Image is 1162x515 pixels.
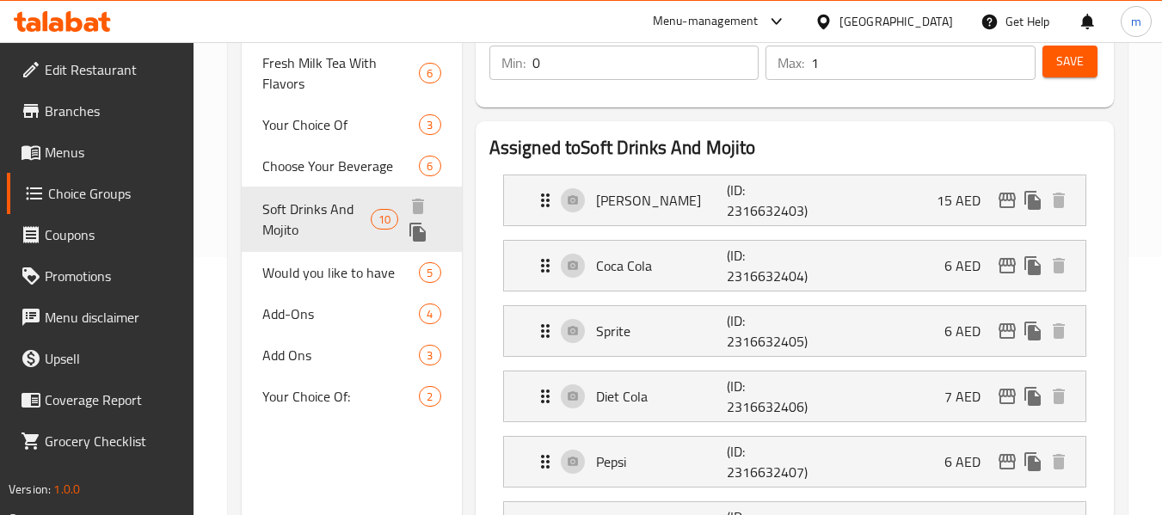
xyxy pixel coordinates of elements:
span: Grocery Checklist [45,431,181,451]
p: (ID: 2316632407) [727,441,815,482]
span: m [1131,12,1141,31]
div: Your Choice Of3 [242,104,461,145]
span: Coverage Report [45,389,181,410]
p: Max: [778,52,804,73]
div: Add-Ons4 [242,293,461,334]
span: Save [1056,51,1084,72]
span: Your Choice Of: [262,386,419,407]
div: Your Choice Of:2 [242,376,461,417]
span: Branches [45,101,181,121]
span: Fresh Milk Tea With Flavors [262,52,419,94]
p: (ID: 2316632406) [727,376,815,417]
p: 7 AED [944,386,994,407]
li: Expand [489,429,1100,494]
button: duplicate [1020,253,1046,279]
a: Grocery Checklist [7,420,194,462]
span: 1.0.0 [53,478,80,500]
div: Soft Drinks And Mojito10deleteduplicate [242,187,461,252]
a: Coupons [7,214,194,255]
span: Promotions [45,266,181,286]
div: Choices [419,345,440,365]
a: Promotions [7,255,194,297]
div: Fresh Milk Tea With Flavors6 [242,42,461,104]
button: delete [1046,383,1072,409]
span: Choice Groups [48,183,181,204]
p: 15 AED [937,190,994,211]
div: Expand [504,241,1085,291]
p: Sprite [596,321,728,341]
button: delete [1046,253,1072,279]
span: 10 [372,212,397,228]
p: (ID: 2316632404) [727,245,815,286]
p: Min: [501,52,526,73]
p: Pepsi [596,451,728,472]
span: Edit Restaurant [45,59,181,80]
div: Choices [419,63,440,83]
span: Coupons [45,224,181,245]
a: Upsell [7,338,194,379]
div: Menu-management [653,11,759,32]
button: edit [994,253,1020,279]
div: Would you like to have5 [242,252,461,293]
button: delete [405,193,431,219]
span: Version: [9,478,51,500]
span: Soft Drinks And Mojito [262,199,371,240]
div: Choices [419,156,440,176]
div: Choices [371,209,398,230]
li: Expand [489,168,1100,233]
button: edit [994,449,1020,475]
a: Branches [7,90,194,132]
span: Upsell [45,348,181,369]
span: 5 [420,265,440,281]
span: 6 [420,65,440,82]
button: duplicate [1020,383,1046,409]
span: Choose Your Beverage [262,156,419,176]
a: Choice Groups [7,173,194,214]
span: 3 [420,347,440,364]
span: Add Ons [262,345,419,365]
div: Choices [419,262,440,283]
span: 4 [420,306,440,322]
div: [GEOGRAPHIC_DATA] [839,12,953,31]
div: Choose Your Beverage6 [242,145,461,187]
p: 6 AED [944,255,994,276]
p: [PERSON_NAME] [596,190,728,211]
li: Expand [489,298,1100,364]
p: (ID: 2316632403) [727,180,815,221]
a: Menu disclaimer [7,297,194,338]
span: Menus [45,142,181,162]
div: Expand [504,306,1085,356]
button: edit [994,383,1020,409]
p: (ID: 2316632405) [727,310,815,352]
button: Save [1042,46,1097,77]
button: duplicate [1020,318,1046,344]
span: Add-Ons [262,303,419,324]
button: delete [1046,449,1072,475]
p: Diet Cola [596,386,728,407]
a: Coverage Report [7,379,194,420]
button: duplicate [1020,449,1046,475]
a: Edit Restaurant [7,49,194,90]
h2: Assigned to Soft Drinks And Mojito [489,135,1100,161]
li: Expand [489,233,1100,298]
div: Choices [419,386,440,407]
li: Expand [489,364,1100,429]
button: edit [994,318,1020,344]
span: Your Choice Of [262,114,419,135]
div: Choices [419,303,440,324]
p: 6 AED [944,451,994,472]
button: edit [994,187,1020,213]
div: Add Ons3 [242,334,461,376]
button: delete [1046,187,1072,213]
span: Menu disclaimer [45,307,181,328]
p: 6 AED [944,321,994,341]
button: duplicate [405,219,431,245]
p: Coca Cola [596,255,728,276]
button: delete [1046,318,1072,344]
span: 2 [420,389,440,405]
div: Expand [504,437,1085,487]
span: 6 [420,158,440,175]
div: Choices [419,114,440,135]
div: Expand [504,175,1085,225]
span: Would you like to have [262,262,419,283]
